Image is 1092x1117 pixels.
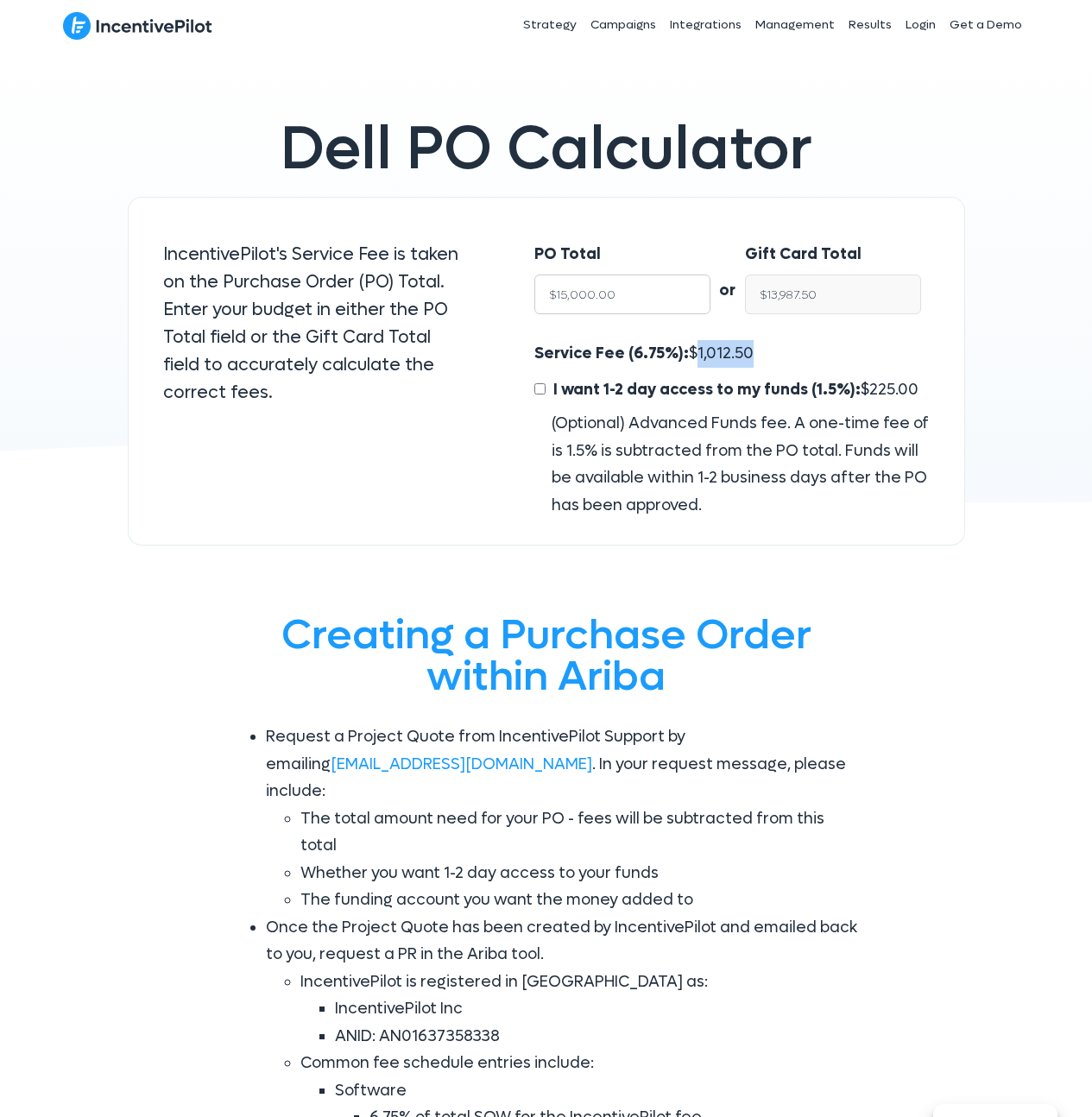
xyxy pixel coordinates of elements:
[163,241,466,407] p: IncentivePilot's Service Fee is taken on the Purchase Order (PO) Total. Enter your budget in eith...
[943,3,1029,47] a: Get a Demo
[697,344,754,363] span: 1,012.50
[300,969,862,1051] li: IncentivePilot is registered in [GEOGRAPHIC_DATA] as:
[335,995,862,1023] li: IncentivePilot Inc
[331,754,592,774] a: [EMAIL_ADDRESS][DOMAIN_NAME]
[281,110,812,188] span: Dell PO Calculator
[516,3,584,47] a: Strategy
[899,3,943,47] a: Login
[534,410,929,519] div: (Optional) Advanced Funds fee. A one-time fee of is 1.5% is subtracted from the PO total. Funds w...
[63,11,212,41] img: IncentivePilot
[534,344,689,363] span: Service Fee (6.75%):
[553,380,861,400] span: I want 1-2 day access to my funds (1.5%):
[266,723,862,914] li: Request a Project Quote from IncentivePilot Support by emailing . In your request message, please...
[869,380,918,400] span: 225.00
[534,241,601,268] label: PO Total
[745,241,862,268] label: Gift Card Total
[748,3,842,47] a: Management
[335,1023,862,1051] li: ANID: AN01637358338
[534,383,546,394] input: I want 1-2 day access to my funds (1.5%):$225.00
[281,608,811,704] span: Creating a Purchase Order within Ariba
[534,340,929,519] div: $
[300,860,862,887] li: Whether you want 1-2 day access to your funds
[584,3,663,47] a: Campaigns
[398,3,1030,47] nav: Header Menu
[300,805,862,860] li: The total amount need for your PO - fees will be subtracted from this total
[663,3,748,47] a: Integrations
[842,3,899,47] a: Results
[300,887,862,914] li: The funding account you want the money added to
[710,241,745,305] div: or
[549,380,918,400] span: $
